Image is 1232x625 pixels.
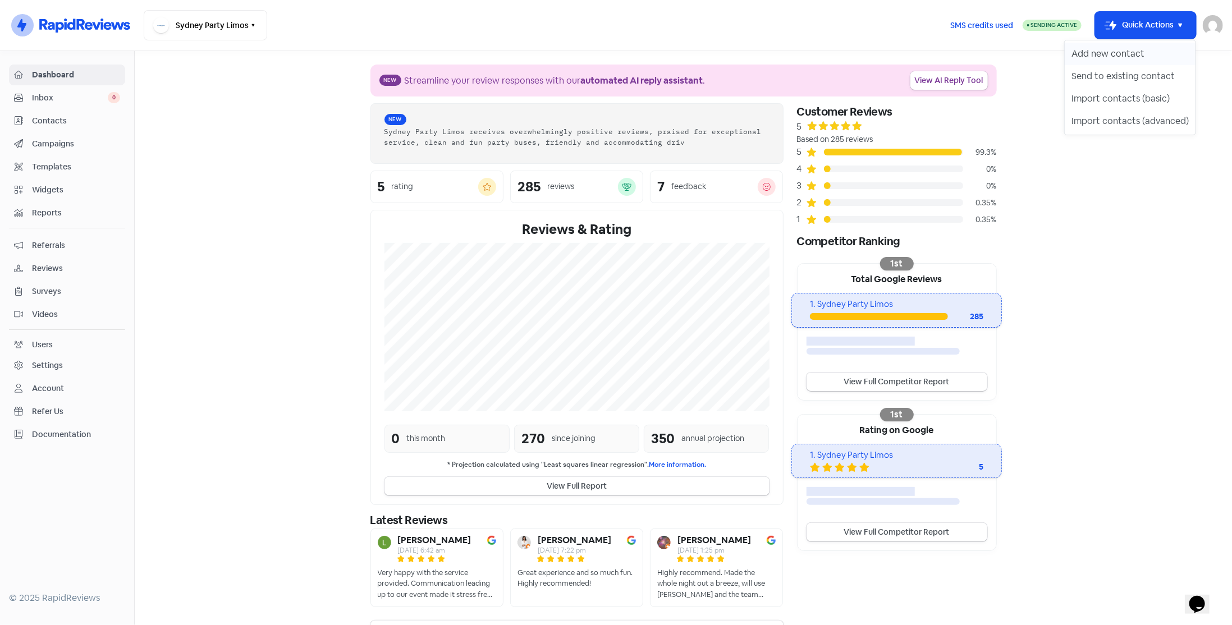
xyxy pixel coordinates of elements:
[405,74,706,88] div: Streamline your review responses with our .
[797,162,806,176] div: 4
[1023,19,1082,32] a: Sending Active
[32,360,63,371] div: Settings
[517,180,541,194] div: 285
[552,433,596,444] div: since joining
[384,459,770,470] small: * Projection calculated using "Least squares linear regression".
[677,536,751,545] b: [PERSON_NAME]
[398,547,471,554] div: [DATE] 6:42 am
[9,157,125,177] a: Templates
[810,298,983,311] div: 1. Sydney Party Limos
[797,233,997,250] div: Competitor Ranking
[650,171,783,203] a: 7feedback
[32,240,120,251] span: Referrals
[767,536,776,545] img: Image
[384,219,770,240] div: Reviews & Rating
[9,334,125,355] a: Users
[671,181,706,192] div: feedback
[798,415,996,444] div: Rating on Google
[9,65,125,85] a: Dashboard
[627,536,636,545] img: Image
[677,547,751,554] div: [DATE] 1:25 pm
[797,103,997,120] div: Customer Reviews
[384,114,406,125] span: New
[9,203,125,223] a: Reports
[32,383,64,394] div: Account
[1095,12,1196,39] button: Quick Actions
[32,309,120,320] span: Videos
[32,115,120,127] span: Contacts
[797,145,806,159] div: 5
[963,163,997,175] div: 0%
[807,523,987,541] a: View Full Competitor Report
[880,408,914,421] div: 1st
[370,171,503,203] a: 5rating
[144,10,267,40] button: Sydney Party Limos
[9,281,125,302] a: Surveys
[1065,110,1196,132] button: Import contacts (advanced)
[547,181,574,192] div: reviews
[963,180,997,192] div: 0%
[950,20,1013,31] span: SMS credits used
[581,75,703,86] b: automated AI reply assistant
[810,449,983,462] div: 1. Sydney Party Limos
[378,536,391,549] img: Avatar
[398,536,471,545] b: [PERSON_NAME]
[657,567,776,600] div: Highly recommend. Made the whole night out a breeze, will use [PERSON_NAME] and the team again. T...
[649,460,706,469] a: More information.
[1203,15,1223,35] img: User
[657,180,665,194] div: 7
[378,567,496,600] div: Very happy with the service provided. Communication leading up to our event made it stress free. ...
[32,92,108,104] span: Inbox
[910,71,988,90] a: View AI Reply Tool
[392,181,414,192] div: rating
[392,429,400,449] div: 0
[9,401,125,422] a: Refer Us
[517,536,531,549] img: Avatar
[797,179,806,192] div: 3
[9,304,125,325] a: Videos
[370,512,784,529] div: Latest Reviews
[32,69,120,81] span: Dashboard
[1065,88,1196,110] button: Import contacts (basic)
[657,536,671,549] img: Avatar
[1065,43,1196,65] button: Add new contact
[9,134,125,154] a: Campaigns
[797,196,806,209] div: 2
[9,111,125,131] a: Contacts
[108,92,120,103] span: 0
[963,197,997,209] div: 0.35%
[32,286,120,297] span: Surveys
[948,311,984,323] div: 285
[407,433,446,444] div: this month
[797,134,997,145] div: Based on 285 reviews
[963,146,997,158] div: 99.3%
[1031,21,1077,29] span: Sending Active
[9,235,125,256] a: Referrals
[32,207,120,219] span: Reports
[9,591,125,605] div: © 2025 RapidReviews
[487,536,496,545] img: Image
[9,258,125,279] a: Reviews
[32,161,120,173] span: Templates
[538,536,611,545] b: [PERSON_NAME]
[941,19,1023,30] a: SMS credits used
[378,180,385,194] div: 5
[32,339,53,351] div: Users
[9,424,125,445] a: Documentation
[9,88,125,108] a: Inbox 0
[880,257,914,270] div: 1st
[32,406,120,417] span: Refer Us
[938,461,983,473] div: 5
[379,75,401,86] span: New
[681,433,744,444] div: annual projection
[1185,580,1221,614] iframe: chat widget
[963,214,997,226] div: 0.35%
[797,120,802,134] div: 5
[32,263,120,274] span: Reviews
[384,126,770,148] div: Sydney Party Limos receives overwhelmingly positive reviews, praised for exceptional service, cle...
[521,429,545,449] div: 270
[9,355,125,376] a: Settings
[797,213,806,226] div: 1
[9,180,125,200] a: Widgets
[9,378,125,399] a: Account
